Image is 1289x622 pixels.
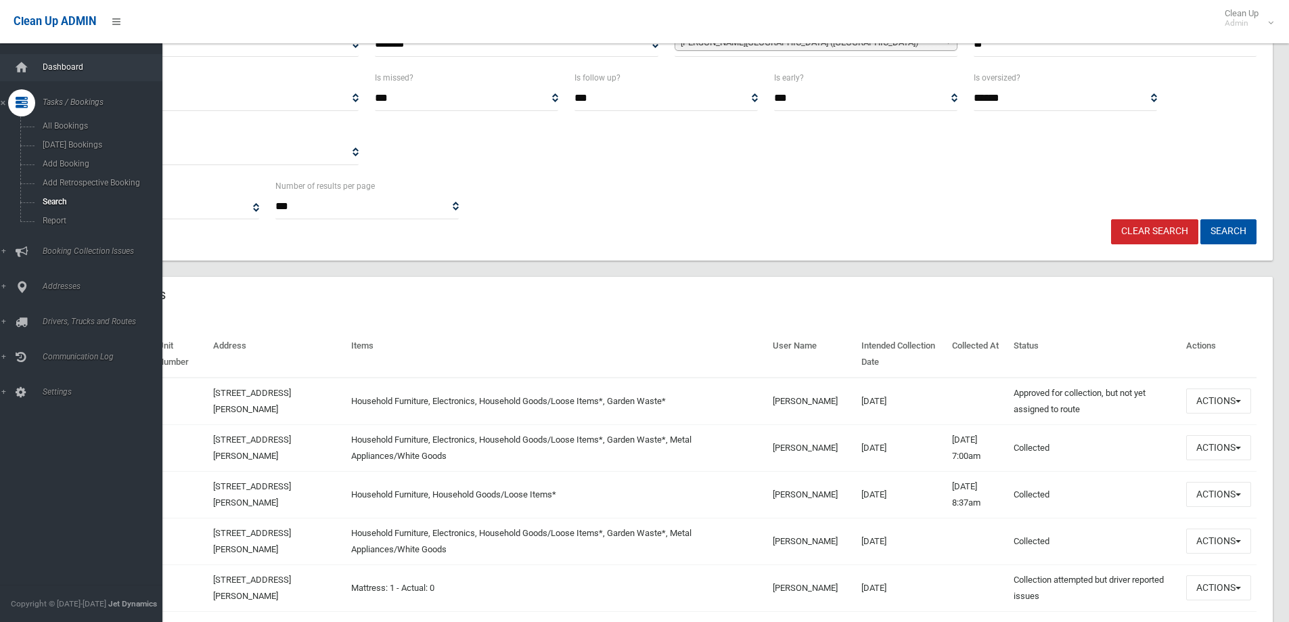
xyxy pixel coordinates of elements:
[947,424,1008,471] td: [DATE] 7:00am
[1186,575,1251,600] button: Actions
[108,599,157,608] strong: Jet Dynamics
[1008,518,1181,564] td: Collected
[856,424,947,471] td: [DATE]
[947,471,1008,518] td: [DATE] 8:37am
[1181,331,1257,378] th: Actions
[767,471,856,518] td: [PERSON_NAME]
[346,331,767,378] th: Items
[856,564,947,611] td: [DATE]
[346,378,767,425] td: Household Furniture, Electronics, Household Goods/Loose Items*, Garden Waste*
[213,528,291,554] a: [STREET_ADDRESS][PERSON_NAME]
[1225,18,1259,28] small: Admin
[974,70,1020,85] label: Is oversized?
[213,435,291,461] a: [STREET_ADDRESS][PERSON_NAME]
[39,97,173,107] span: Tasks / Bookings
[11,599,106,608] span: Copyright © [DATE]-[DATE]
[39,246,173,256] span: Booking Collection Issues
[39,62,173,72] span: Dashboard
[767,424,856,471] td: [PERSON_NAME]
[1008,424,1181,471] td: Collected
[39,140,161,150] span: [DATE] Bookings
[767,331,856,378] th: User Name
[346,518,767,564] td: Household Furniture, Electronics, Household Goods/Loose Items*, Garden Waste*, Metal Appliances/W...
[1186,482,1251,507] button: Actions
[1008,331,1181,378] th: Status
[1008,378,1181,425] td: Approved for collection, but not yet assigned to route
[1008,564,1181,611] td: Collection attempted but driver reported issues
[375,70,413,85] label: Is missed?
[39,121,161,131] span: All Bookings
[213,388,291,414] a: [STREET_ADDRESS][PERSON_NAME]
[39,178,161,187] span: Add Retrospective Booking
[39,317,173,326] span: Drivers, Trucks and Routes
[346,564,767,611] td: Mattress: 1 - Actual: 0
[1111,219,1198,244] a: Clear Search
[1186,388,1251,414] button: Actions
[1218,8,1272,28] span: Clean Up
[39,216,161,225] span: Report
[1186,529,1251,554] button: Actions
[346,424,767,471] td: Household Furniture, Electronics, Household Goods/Loose Items*, Garden Waste*, Metal Appliances/W...
[767,378,856,425] td: [PERSON_NAME]
[346,471,767,518] td: Household Furniture, Household Goods/Loose Items*
[39,352,173,361] span: Communication Log
[1200,219,1257,244] button: Search
[208,331,346,378] th: Address
[947,331,1008,378] th: Collected At
[39,282,173,291] span: Addresses
[39,387,173,397] span: Settings
[275,179,375,194] label: Number of results per page
[856,331,947,378] th: Intended Collection Date
[152,331,208,378] th: Unit Number
[39,197,161,206] span: Search
[767,564,856,611] td: [PERSON_NAME]
[856,518,947,564] td: [DATE]
[574,70,620,85] label: Is follow up?
[856,471,947,518] td: [DATE]
[774,70,804,85] label: Is early?
[767,518,856,564] td: [PERSON_NAME]
[213,481,291,508] a: [STREET_ADDRESS][PERSON_NAME]
[39,159,161,169] span: Add Booking
[856,378,947,425] td: [DATE]
[213,575,291,601] a: [STREET_ADDRESS][PERSON_NAME]
[1186,435,1251,460] button: Actions
[1008,471,1181,518] td: Collected
[14,15,96,28] span: Clean Up ADMIN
